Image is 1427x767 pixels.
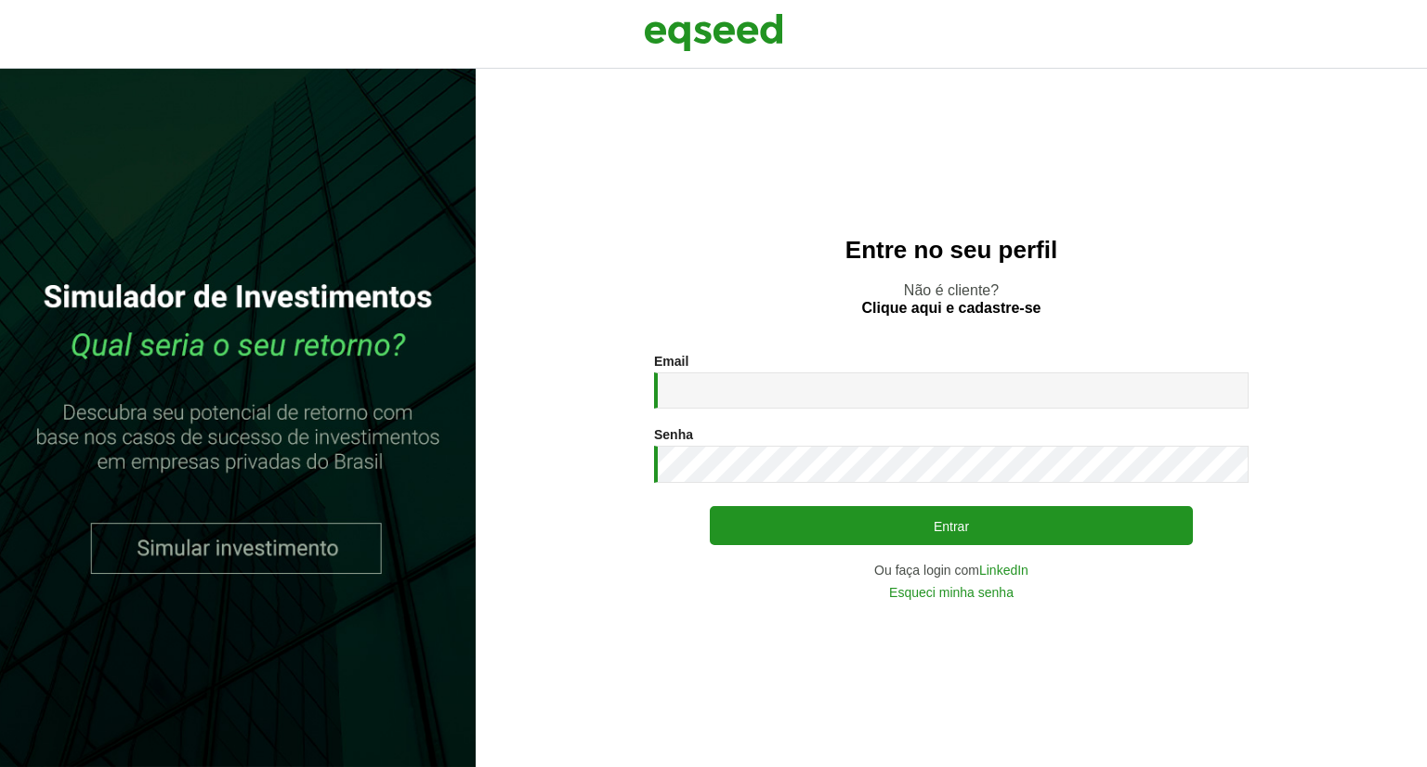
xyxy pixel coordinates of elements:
label: Email [654,355,688,368]
a: Esqueci minha senha [889,586,1014,599]
div: Ou faça login com [654,564,1249,577]
h2: Entre no seu perfil [513,237,1390,264]
button: Entrar [710,506,1193,545]
label: Senha [654,428,693,441]
img: EqSeed Logo [644,9,783,56]
p: Não é cliente? [513,281,1390,317]
a: Clique aqui e cadastre-se [862,301,1041,316]
a: LinkedIn [979,564,1028,577]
